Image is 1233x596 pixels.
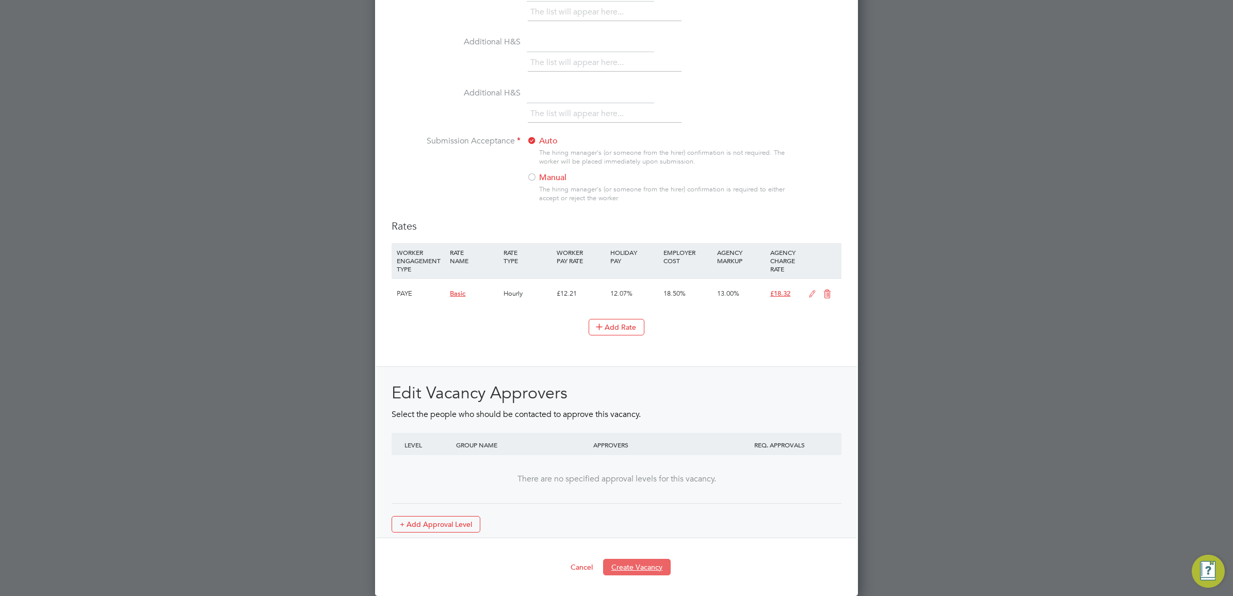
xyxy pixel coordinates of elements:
[539,149,790,166] div: The hiring manager's (or someone from the hirer) confirmation is not required. The worker will be...
[717,289,739,298] span: 13.00%
[402,433,453,457] div: LEVEL
[661,243,714,270] div: EMPLOYER COST
[728,433,831,457] div: REQ. APPROVALS
[392,382,841,404] h2: Edit Vacancy Approvers
[392,136,521,147] label: Submission Acceptance
[392,409,641,420] span: Select the people who should be contacted to approve this vacancy.
[453,433,591,457] div: GROUP NAME
[589,319,644,335] button: Add Rate
[603,559,671,575] button: Create Vacancy
[527,136,656,147] label: Auto
[527,172,656,183] label: Manual
[501,279,554,309] div: Hourly
[394,243,447,278] div: WORKER ENGAGEMENT TYPE
[392,219,841,233] h3: Rates
[1192,555,1225,588] button: Engage Resource Center
[591,433,728,457] div: APPROVERS
[554,243,607,270] div: WORKER PAY RATE
[539,185,790,203] div: The hiring manager's (or someone from the hirer) confirmation is required to either accept or rej...
[394,279,447,309] div: PAYE
[610,289,632,298] span: 12.07%
[530,107,628,121] li: The list will appear here...
[715,243,768,270] div: AGENCY MARKUP
[501,243,554,270] div: RATE TYPE
[768,243,803,278] div: AGENCY CHARGE RATE
[392,37,521,47] label: Additional H&S
[770,289,790,298] span: £18.32
[554,279,607,309] div: £12.21
[402,474,831,485] div: There are no specified approval levels for this vacancy.
[530,56,628,70] li: The list will appear here...
[608,243,661,270] div: HOLIDAY PAY
[530,5,628,19] li: The list will appear here...
[447,243,500,270] div: RATE NAME
[392,88,521,99] label: Additional H&S
[562,559,601,575] button: Cancel
[392,516,480,533] button: + Add Approval Level
[663,289,686,298] span: 18.50%
[450,289,465,298] span: Basic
